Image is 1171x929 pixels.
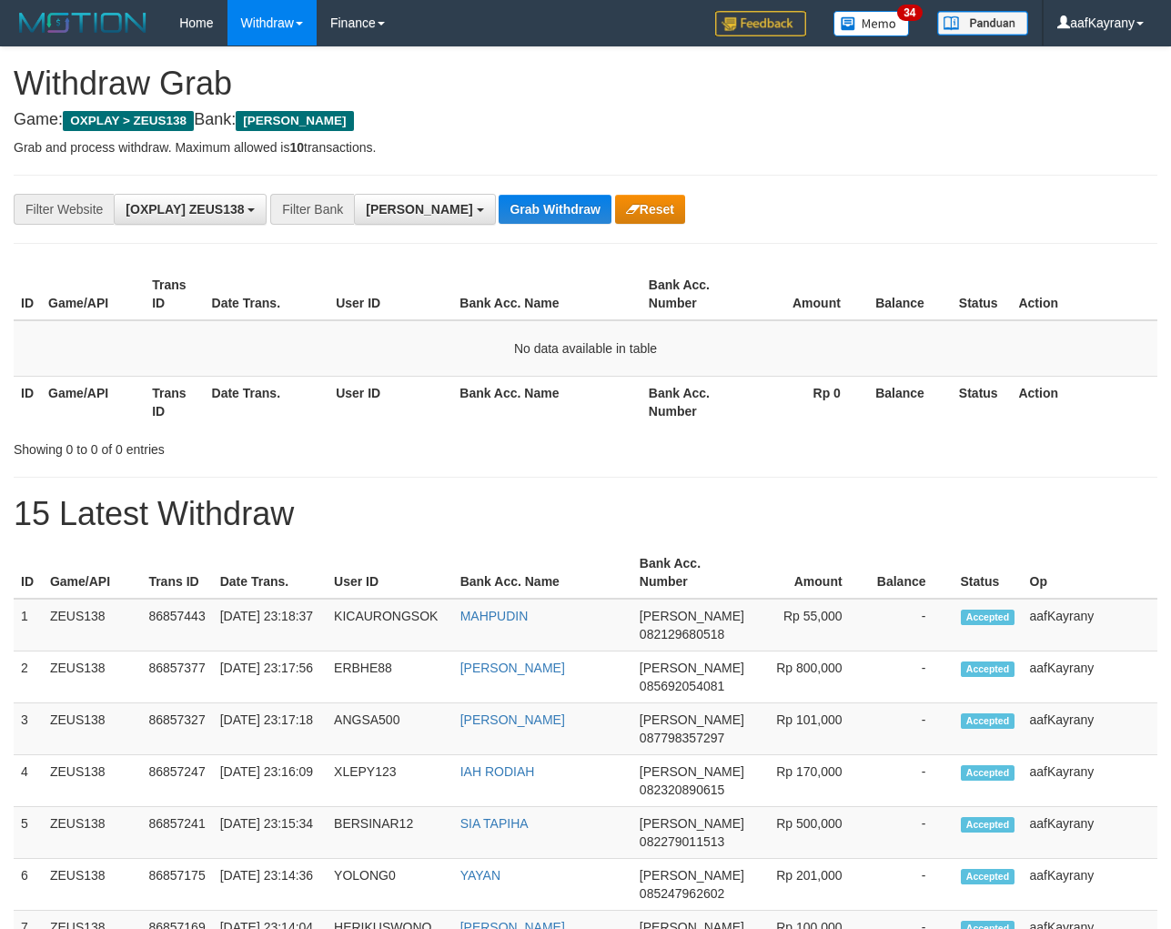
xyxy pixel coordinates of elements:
[961,765,1015,781] span: Accepted
[141,755,212,807] td: 86857247
[141,859,212,911] td: 86857175
[460,764,535,779] a: IAH RODIAH
[213,807,327,859] td: [DATE] 23:15:34
[14,433,474,459] div: Showing 0 to 0 of 0 entries
[640,783,724,797] span: Copy 082320890615 to clipboard
[961,661,1015,677] span: Accepted
[41,376,145,428] th: Game/API
[744,268,868,320] th: Amount
[354,194,495,225] button: [PERSON_NAME]
[43,651,141,703] td: ZEUS138
[14,194,114,225] div: Filter Website
[327,859,453,911] td: YOLONG0
[43,547,141,599] th: Game/API
[1023,651,1158,703] td: aafKayrany
[744,376,868,428] th: Rp 0
[870,859,954,911] td: -
[961,817,1015,833] span: Accepted
[14,755,43,807] td: 4
[1023,807,1158,859] td: aafKayrany
[640,661,744,675] span: [PERSON_NAME]
[63,111,194,131] span: OXPLAY > ZEUS138
[213,599,327,651] td: [DATE] 23:18:37
[270,194,354,225] div: Filter Bank
[961,713,1015,729] span: Accepted
[205,268,329,320] th: Date Trans.
[213,703,327,755] td: [DATE] 23:17:18
[868,268,952,320] th: Balance
[937,11,1028,35] img: panduan.png
[141,547,212,599] th: Trans ID
[141,807,212,859] td: 86857241
[870,755,954,807] td: -
[213,651,327,703] td: [DATE] 23:17:56
[141,703,212,755] td: 86857327
[327,755,453,807] td: XLEPY123
[14,9,152,36] img: MOTION_logo.png
[14,599,43,651] td: 1
[954,547,1023,599] th: Status
[452,376,641,428] th: Bank Acc. Name
[961,610,1015,625] span: Accepted
[14,376,41,428] th: ID
[236,111,353,131] span: [PERSON_NAME]
[145,268,204,320] th: Trans ID
[14,496,1157,532] h1: 15 Latest Withdraw
[460,868,500,883] a: YAYAN
[870,651,954,703] td: -
[641,376,745,428] th: Bank Acc. Number
[1023,859,1158,911] td: aafKayrany
[327,599,453,651] td: KICAURONGSOK
[14,703,43,755] td: 3
[14,547,43,599] th: ID
[870,547,954,599] th: Balance
[14,111,1157,129] h4: Game: Bank:
[213,755,327,807] td: [DATE] 23:16:09
[868,376,952,428] th: Balance
[640,764,744,779] span: [PERSON_NAME]
[1023,755,1158,807] td: aafKayrany
[327,703,453,755] td: ANGSA500
[833,11,910,36] img: Button%20Memo.svg
[640,609,744,623] span: [PERSON_NAME]
[126,202,244,217] span: [OXPLAY] ZEUS138
[14,320,1157,377] td: No data available in table
[499,195,611,224] button: Grab Withdraw
[14,268,41,320] th: ID
[213,547,327,599] th: Date Trans.
[752,703,870,755] td: Rp 101,000
[327,807,453,859] td: BERSINAR12
[640,627,724,641] span: Copy 082129680518 to clipboard
[460,609,529,623] a: MAHPUDIN
[752,599,870,651] td: Rp 55,000
[289,140,304,155] strong: 10
[14,807,43,859] td: 5
[43,859,141,911] td: ZEUS138
[752,651,870,703] td: Rp 800,000
[640,731,724,745] span: Copy 087798357297 to clipboard
[640,886,724,901] span: Copy 085247962602 to clipboard
[752,547,870,599] th: Amount
[145,376,204,428] th: Trans ID
[43,755,141,807] td: ZEUS138
[961,869,1015,884] span: Accepted
[1023,599,1158,651] td: aafKayrany
[43,703,141,755] td: ZEUS138
[14,66,1157,102] h1: Withdraw Grab
[141,651,212,703] td: 86857377
[952,268,1012,320] th: Status
[460,661,565,675] a: [PERSON_NAME]
[870,807,954,859] td: -
[752,859,870,911] td: Rp 201,000
[141,599,212,651] td: 86857443
[870,703,954,755] td: -
[366,202,472,217] span: [PERSON_NAME]
[14,651,43,703] td: 2
[640,679,724,693] span: Copy 085692054081 to clipboard
[1011,376,1157,428] th: Action
[632,547,752,599] th: Bank Acc. Number
[1023,703,1158,755] td: aafKayrany
[1011,268,1157,320] th: Action
[715,11,806,36] img: Feedback.jpg
[752,755,870,807] td: Rp 170,000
